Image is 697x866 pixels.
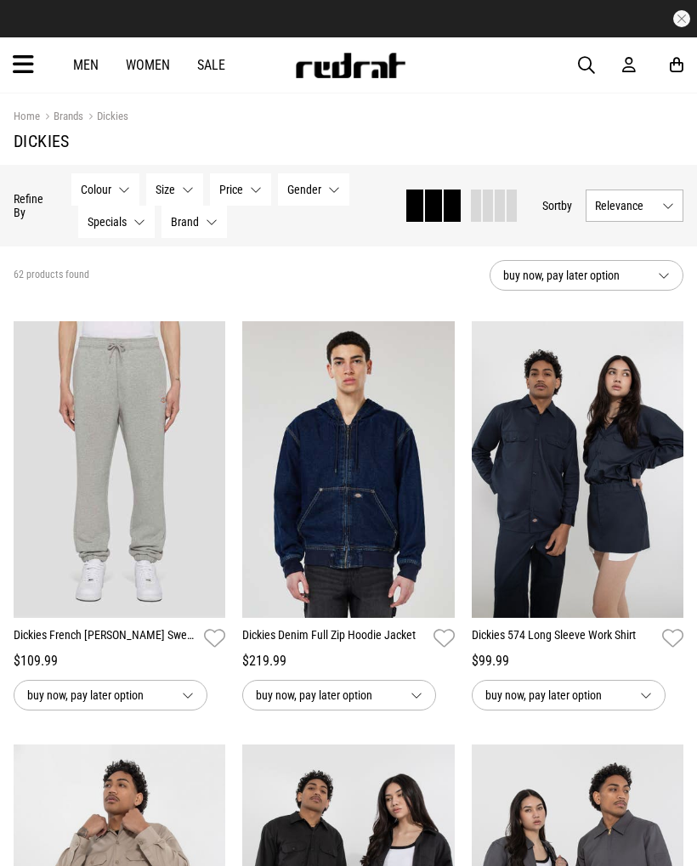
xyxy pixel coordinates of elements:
[472,651,683,671] div: $99.99
[294,53,406,78] img: Redrat logo
[146,173,203,206] button: Size
[490,260,683,291] button: buy now, pay later option
[71,173,139,206] button: Colour
[242,321,454,618] img: Dickies Denim Full Zip Hoodie Jacket in Blue
[256,685,397,705] span: buy now, pay later option
[242,626,426,651] a: Dickies Denim Full Zip Hoodie Jacket
[219,183,243,196] span: Price
[126,57,170,73] a: Women
[242,680,436,710] button: buy now, pay later option
[197,57,225,73] a: Sale
[161,206,227,238] button: Brand
[287,183,321,196] span: Gender
[14,131,683,151] h1: Dickies
[81,183,111,196] span: Colour
[542,195,572,216] button: Sortby
[595,199,655,212] span: Relevance
[472,626,655,651] a: Dickies 574 Long Sleeve Work Shirt
[14,110,40,122] a: Home
[586,190,683,222] button: Relevance
[278,173,349,206] button: Gender
[242,651,454,671] div: $219.99
[14,321,225,618] img: Dickies French Terry Mapleton Sweatpants in Unknown
[14,626,197,651] a: Dickies French [PERSON_NAME] Sweatpants
[156,183,175,196] span: Size
[472,321,683,618] img: Dickies 574 Long Sleeve Work Shirt in Blue
[14,680,207,710] button: buy now, pay later option
[485,685,626,705] span: buy now, pay later option
[27,685,168,705] span: buy now, pay later option
[78,206,155,238] button: Specials
[503,265,644,286] span: buy now, pay later option
[88,215,127,229] span: Specials
[14,269,89,282] span: 62 products found
[561,199,572,212] span: by
[40,110,83,126] a: Brands
[14,192,46,219] p: Refine By
[83,110,128,126] a: Dickies
[171,215,199,229] span: Brand
[472,680,666,710] button: buy now, pay later option
[210,173,271,206] button: Price
[14,651,225,671] div: $109.99
[221,10,476,27] iframe: Customer reviews powered by Trustpilot
[73,57,99,73] a: Men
